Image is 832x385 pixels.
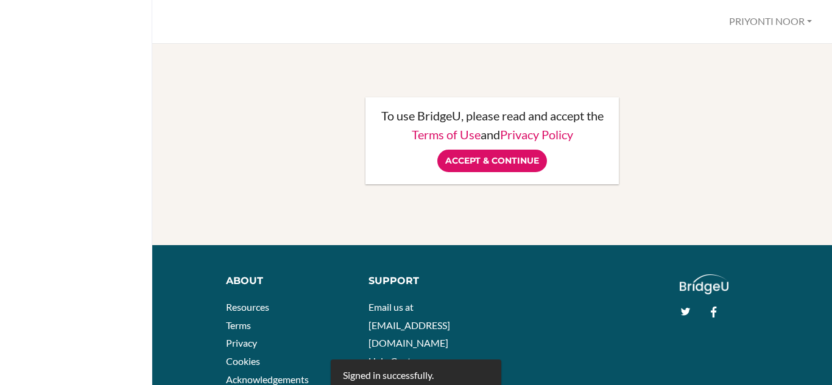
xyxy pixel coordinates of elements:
div: Support [368,274,484,288]
a: Email us at [EMAIL_ADDRESS][DOMAIN_NAME] [368,301,450,349]
div: About [226,274,350,288]
a: Terms of Use [412,127,481,142]
a: Resources [226,301,269,313]
p: and [378,128,607,140]
a: Privacy [226,337,257,349]
div: Signed in successfully. [343,369,434,383]
a: Privacy Policy [500,127,573,142]
img: logo_white@2x-f4f0deed5e89b7ecb1c2cc34c3e3d731f90f0f143d5ea2071677605dd97b5244.png [680,274,729,294]
input: Accept & Continue [437,150,547,172]
a: Terms [226,319,251,331]
a: Help Center [368,355,420,367]
button: PRIYONTI NOOR [724,10,817,33]
a: Cookies [226,355,260,367]
p: To use BridgeU, please read and accept the [378,109,607,122]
